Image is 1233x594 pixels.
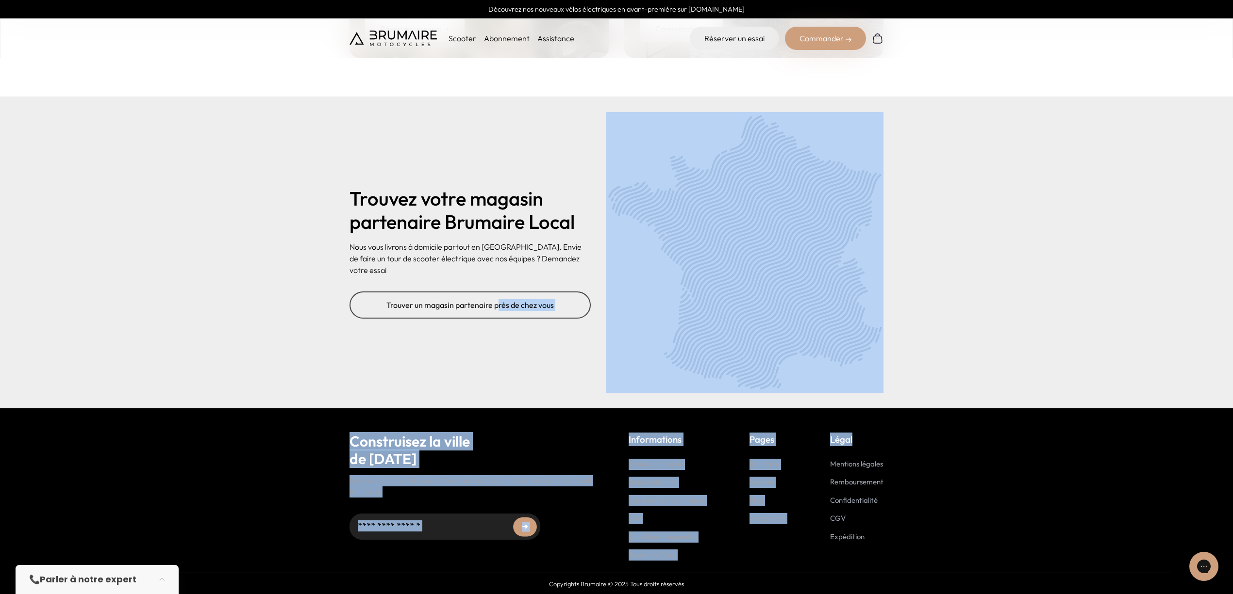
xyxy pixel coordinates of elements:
p: Légal [830,433,883,446]
a: Scooter [750,477,774,486]
img: Brumaire Motocycles [350,31,437,46]
h2: Construisez la ville de [DATE] [350,433,604,467]
a: Accessoires [750,514,786,523]
a: Questions fréquentes [629,532,697,541]
a: Réserver un essai [629,459,683,468]
iframe: Gorgias live chat messenger [1184,548,1223,584]
h2: Trouvez votre magasin partenaire Brumaire Local [350,187,591,233]
p: Copyrights Brumaire © 2025 Tous droits réservés [62,579,1171,589]
a: Assistance [537,33,574,43]
p: Informations [629,433,705,446]
a: Blog [750,496,764,505]
p: Pages [750,433,786,446]
img: scooter électrique - Brumaire [606,112,883,393]
a: CGV [830,514,846,523]
a: Remboursement [830,477,883,486]
a: Trouver un magasin partenaire près de chez vous [350,291,591,319]
img: Panier [872,32,883,44]
a: Nous contacter [629,477,678,486]
a: Expédition [830,532,865,541]
button: ➜ [513,517,537,537]
img: right-arrow-2.png [846,37,851,43]
a: Brumaire [750,459,780,468]
a: Candidature spontanée [629,496,705,505]
a: Mentions légales [830,459,883,468]
a: Réserver un essai [690,27,779,50]
a: Brumaire Care [629,550,676,559]
p: Inscrivez-vous à notre newsletter et ne ratez aucune information concernant Brumaire. [350,475,604,497]
a: Confidentialité [830,496,878,505]
a: Abonnement [484,33,530,43]
p: Scooter [449,32,476,44]
input: Adresse email... [350,514,540,540]
a: SAV [629,514,642,523]
div: Commander [785,27,866,50]
p: Nous vous livrons à domicile partout en [GEOGRAPHIC_DATA]. Envie de faire un tour de scooter élec... [350,241,591,276]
